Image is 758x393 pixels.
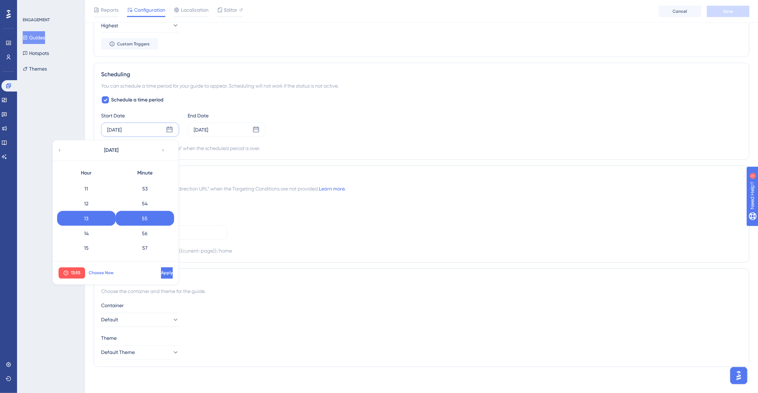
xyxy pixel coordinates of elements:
div: 1 [49,4,51,9]
span: Default [101,316,118,324]
div: Hour [57,166,116,180]
span: Schedule a time period [111,96,164,104]
button: Save [707,6,749,17]
button: Custom Triggers [101,38,158,50]
span: Default Theme [101,348,135,357]
div: ENGAGEMENT [23,17,50,23]
div: Minute [116,166,174,180]
span: Choose Now [89,270,114,276]
button: Hotspots [23,47,49,60]
div: 55 [116,211,174,226]
button: Choose Now [85,267,117,279]
div: Theme [101,334,742,343]
span: Editor [224,6,237,14]
span: Reports [101,6,118,14]
div: Scheduling [101,70,742,79]
div: 14 [57,226,116,241]
span: Custom Triggers [117,41,150,47]
div: Container [101,301,742,310]
button: [DATE] [76,143,147,157]
span: Need Help? [17,2,44,10]
span: The browser will redirect to the “Redirection URL” when the Targeting Conditions are not provided. [101,184,345,193]
span: Localization [181,6,209,14]
span: Highest [101,21,118,30]
button: Themes [23,62,47,75]
span: Apply [161,270,173,276]
div: Start Date [101,111,179,120]
button: Default [101,313,179,327]
div: 16 [57,256,116,271]
span: [DATE] [104,146,119,155]
div: 11 [57,181,116,196]
span: Cancel [673,9,687,14]
button: Cancel [659,6,701,17]
button: Guides [23,31,45,44]
a: Learn more. [319,186,345,192]
div: 53 [116,181,174,196]
div: You can schedule a time period for your guide to appear. Scheduling will not work if the status i... [101,82,742,90]
div: 58 [116,256,174,271]
div: 12 [57,196,116,211]
button: Highest [101,18,179,33]
div: Advanced Settings [101,276,742,284]
span: 13:55 [71,270,81,276]
div: 57 [116,241,174,256]
div: [DATE] [194,126,208,134]
div: 13 [57,211,116,226]
span: Configuration [134,6,165,14]
button: Apply [161,267,173,279]
button: 13:55 [59,267,85,279]
div: 54 [116,196,174,211]
div: 15 [57,241,116,256]
iframe: UserGuiding AI Assistant Launcher [728,365,749,386]
div: Choose the container and theme for the guide. [101,287,742,296]
button: Default Theme [101,345,179,360]
div: 56 [116,226,174,241]
div: End Date [188,111,266,120]
div: Automatically set as “Inactive” when the scheduled period is over. [114,144,260,153]
span: Save [723,9,733,14]
div: [DATE] [107,126,122,134]
div: Redirection [101,173,742,182]
div: https://{{current-page}}/home [161,247,232,255]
